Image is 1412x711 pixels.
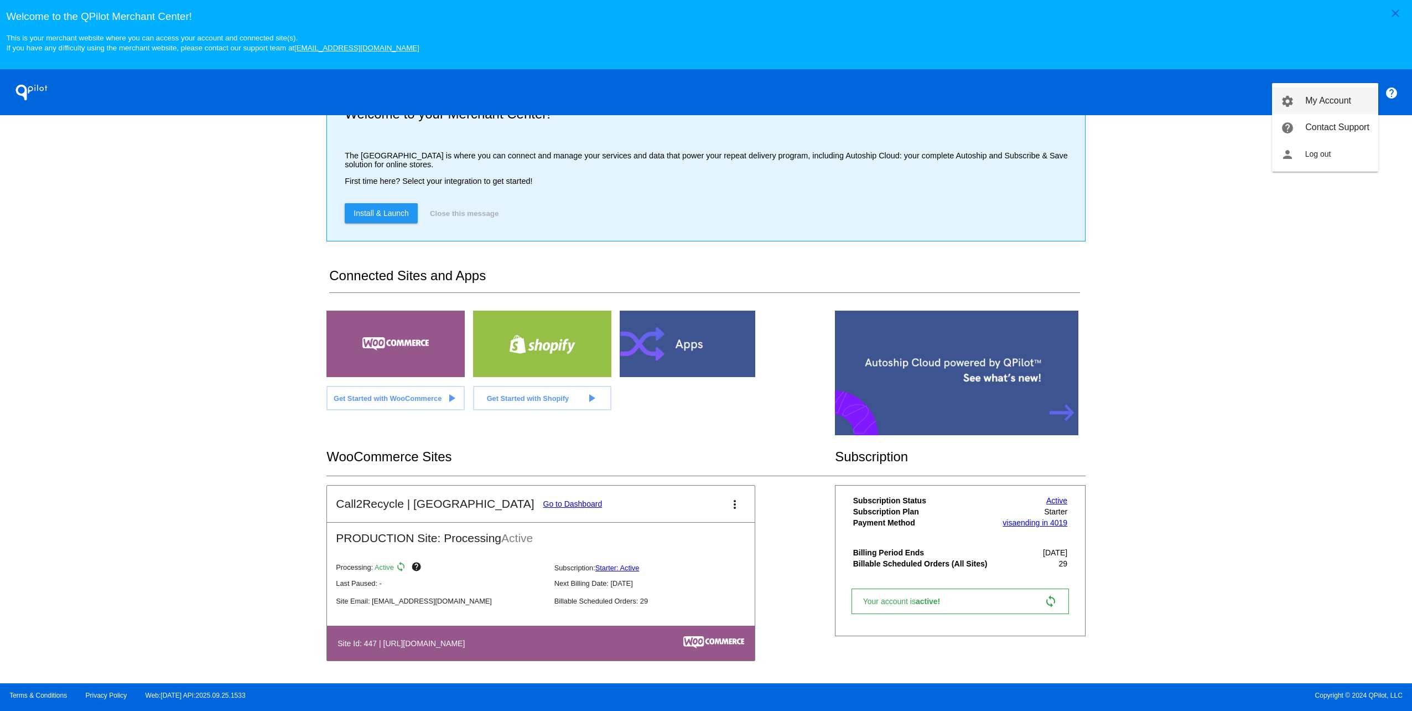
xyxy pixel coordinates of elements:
span: Contact Support [1305,122,1369,132]
mat-icon: person [1281,148,1294,161]
mat-icon: help [1281,121,1294,135]
span: My Account [1305,96,1351,105]
span: Log out [1305,150,1331,158]
mat-icon: settings [1281,95,1294,108]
